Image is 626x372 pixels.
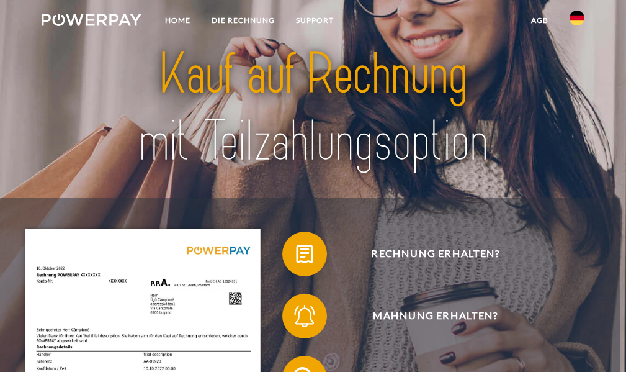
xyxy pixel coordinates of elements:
span: Rechnung erhalten? [299,232,573,276]
a: agb [521,9,559,32]
a: Rechnung erhalten? [266,229,589,279]
button: Rechnung erhalten? [282,232,573,276]
img: logo-powerpay-white.svg [42,14,141,26]
a: DIE RECHNUNG [201,9,285,32]
a: Mahnung erhalten? [266,291,589,341]
span: Mahnung erhalten? [299,294,573,338]
img: qb_bill.svg [291,240,319,268]
img: title-powerpay_de.svg [97,37,530,178]
img: qb_bell.svg [291,302,319,330]
a: SUPPORT [285,9,344,32]
button: Mahnung erhalten? [282,294,573,338]
a: Home [154,9,201,32]
img: de [570,11,584,25]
